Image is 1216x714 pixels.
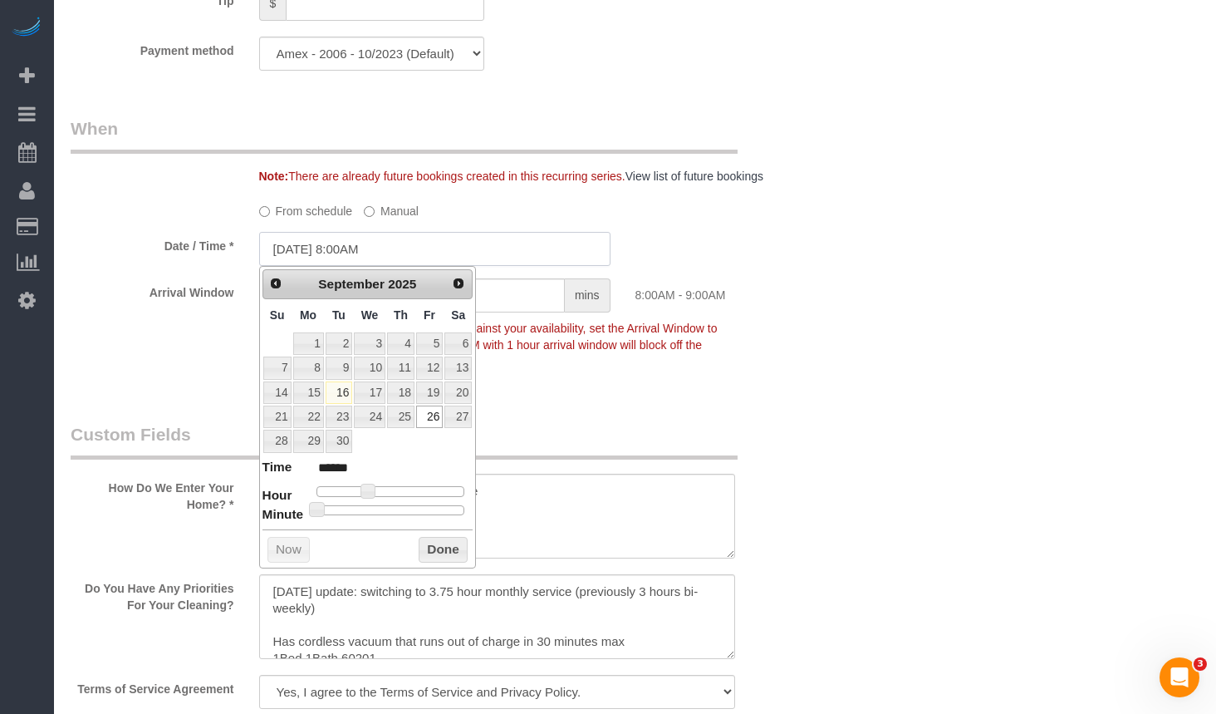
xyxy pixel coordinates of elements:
[58,474,247,513] label: How Do We Enter Your Home? *
[364,197,419,219] label: Manual
[259,197,353,219] label: From schedule
[71,422,738,460] legend: Custom Fields
[58,675,247,697] label: Terms of Service Agreement
[262,458,292,479] dt: Time
[259,322,718,368] span: To make this booking count against your availability, set the Arrival Window to match a spot on y...
[265,272,288,295] a: Prev
[354,357,385,379] a: 10
[565,278,610,313] span: mins
[387,357,414,379] a: 11
[424,308,435,322] span: Friday
[364,206,375,217] input: Manual
[263,430,292,452] a: 28
[416,406,443,428] a: 26
[58,278,247,301] label: Arrival Window
[293,382,324,404] a: 15
[267,537,310,564] button: Now
[58,37,247,59] label: Payment method
[269,277,282,290] span: Prev
[247,168,811,185] div: There are already future bookings created in this recurring series.
[58,232,247,254] label: Date / Time *
[452,277,465,290] span: Next
[354,406,385,428] a: 24
[451,308,465,322] span: Saturday
[262,486,292,507] dt: Hour
[1160,657,1199,697] iframe: Intercom live chat
[10,17,43,40] img: Automaid Logo
[444,357,472,379] a: 13
[416,332,443,355] a: 5
[326,382,352,404] a: 16
[387,382,414,404] a: 18
[388,277,416,291] span: 2025
[71,116,738,154] legend: When
[361,308,379,322] span: Wednesday
[263,357,292,379] a: 7
[259,170,289,183] strong: Note:
[332,308,346,322] span: Tuesday
[623,278,811,303] div: 8:00AM - 9:00AM
[293,332,324,355] a: 1
[58,574,247,613] label: Do You Have Any Priorities For Your Cleaning?
[444,382,472,404] a: 20
[387,332,414,355] a: 4
[354,382,385,404] a: 17
[394,308,408,322] span: Thursday
[354,332,385,355] a: 3
[326,357,352,379] a: 9
[326,430,352,452] a: 30
[448,272,471,295] a: Next
[300,308,316,322] span: Monday
[263,406,292,428] a: 21
[263,382,292,404] a: 14
[416,382,443,404] a: 19
[259,206,270,217] input: From schedule
[259,232,610,266] input: MM/DD/YYYY HH:MM
[387,406,414,428] a: 25
[326,406,352,428] a: 23
[293,406,324,428] a: 22
[444,406,472,428] a: 27
[1194,657,1207,671] span: 3
[625,170,763,183] a: View list of future bookings
[444,332,472,355] a: 6
[293,430,324,452] a: 29
[270,308,285,322] span: Sunday
[419,537,468,564] button: Done
[318,277,385,291] span: September
[326,332,352,355] a: 2
[293,357,324,379] a: 8
[262,505,304,526] dt: Minute
[416,357,443,379] a: 12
